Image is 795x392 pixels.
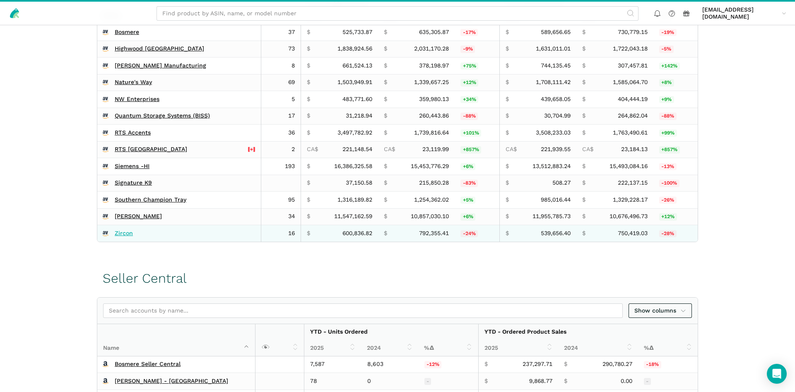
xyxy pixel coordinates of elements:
span: $ [384,163,387,170]
span: $ [307,230,310,237]
span: 237,297.71 [523,361,552,368]
td: 142.03% [653,58,698,75]
span: $ [307,62,310,70]
td: 856.53% [455,141,499,158]
span: +8% [659,79,674,87]
span: 3,497,782.92 [337,129,372,137]
td: 193 [261,158,301,175]
span: +12% [460,79,478,87]
span: +75% [460,63,478,70]
th: %Δ: activate to sort column ascending [638,340,698,356]
td: 17 [261,108,301,125]
span: 1,631,011.01 [536,45,571,53]
td: 857.29% [653,141,698,158]
span: 222,137.15 [618,179,648,187]
td: 8.71% [653,91,698,108]
td: -88.41% [653,108,698,125]
input: Find product by ASIN, name, or model number [157,6,638,21]
span: $ [582,79,585,86]
span: $ [307,196,310,204]
td: 73 [261,41,301,58]
span: $ [384,230,387,237]
a: Bosmere [115,29,139,36]
span: -13% [659,163,677,171]
span: - [644,378,651,385]
span: $ [582,29,585,36]
span: 221,939.55 [541,146,571,153]
span: $ [564,361,567,368]
td: 4.93% [455,192,499,209]
span: -83% [460,180,478,187]
a: NW Enterprises [115,96,159,103]
span: 539,656.40 [541,230,571,237]
td: 34 [261,208,301,225]
span: $ [582,179,585,187]
th: : activate to sort column ascending [255,324,304,356]
a: Highwood [GEOGRAPHIC_DATA] [115,45,204,53]
td: 5 [261,91,301,108]
span: 635,305.87 [419,29,449,36]
td: 78 [304,373,361,390]
td: -82.79% [455,175,499,192]
span: 15,453,776.29 [411,163,449,170]
a: Quantum Storage Systems (BISS) [115,112,210,120]
span: 215,850.28 [419,179,449,187]
a: RTS Accents [115,129,151,137]
a: Zircon [115,230,133,237]
span: $ [506,213,509,220]
td: 8,603 [361,356,419,373]
span: +101% [460,130,481,137]
span: $ [307,163,310,170]
span: +6% [460,163,475,171]
span: 1,329,228.17 [613,196,648,204]
span: 792,355.41 [419,230,449,237]
span: $ [307,213,310,220]
a: Signature K9 [115,179,152,187]
span: $ [506,196,509,204]
span: 525,733.87 [342,29,372,36]
span: 31,218.94 [346,112,372,120]
span: $ [384,79,387,86]
th: %Δ: activate to sort column ascending [418,340,478,356]
span: $ [307,79,310,86]
td: 7.76% [653,74,698,91]
span: $ [582,230,585,237]
span: $ [307,45,310,53]
span: 10,676,496.73 [609,213,648,220]
a: Nature's Way [115,79,152,86]
a: Bosmere Seller Central [115,361,181,368]
span: 1,708,111.42 [536,79,571,86]
span: +99% [659,130,677,137]
strong: YTD - Units Ordered [310,328,368,335]
span: +5% [460,197,475,204]
span: $ [307,112,310,120]
span: $ [506,179,509,187]
span: 9,868.77 [529,378,552,385]
td: -12.78% [653,158,698,175]
td: 16 [261,225,301,242]
span: -18% [644,361,661,368]
span: 16,386,325.58 [334,163,372,170]
td: -17.25% [455,24,499,41]
span: $ [582,62,585,70]
td: 6.03% [455,158,499,175]
td: 8 [261,58,301,75]
span: $ [484,378,488,385]
span: $ [384,196,387,204]
td: 11.98% [653,208,698,225]
span: 1,585,064.70 [613,79,648,86]
span: 30,704.99 [544,112,571,120]
span: +142% [659,63,680,70]
span: $ [506,96,509,103]
td: -25.90% [653,192,698,209]
span: $ [307,96,310,103]
span: -26% [659,197,677,204]
h1: Seller Central [103,271,187,286]
td: 74.91% [455,58,499,75]
span: CA$ [384,146,395,153]
td: 37 [261,24,301,41]
span: 15,493,084.16 [609,163,648,170]
span: $ [582,45,585,53]
a: RTS [GEOGRAPHIC_DATA] [115,146,187,153]
td: 7,587 [304,356,361,373]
